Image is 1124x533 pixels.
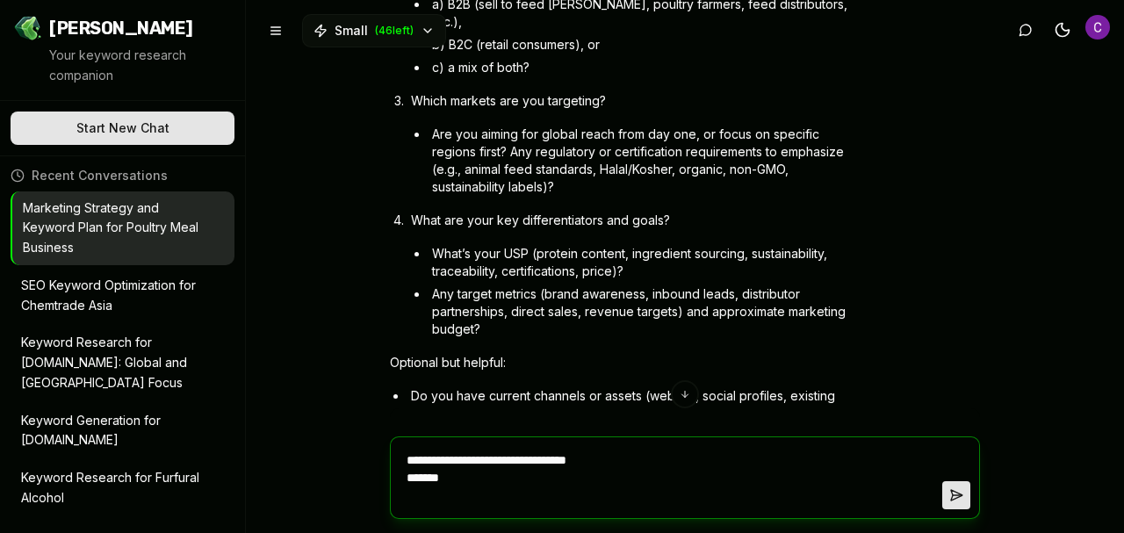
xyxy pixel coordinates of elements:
span: Small [335,22,368,40]
p: What are your key differentiators and goals? [411,210,862,231]
p: Your keyword research companion [49,46,231,86]
li: c) a mix of both? [429,59,862,76]
span: [PERSON_NAME] [49,16,193,40]
li: Are you aiming for global reach from day one, or focus on specific regions first? Any regulatory ... [429,126,862,196]
p: Keyword Generation for [DOMAIN_NAME] [21,411,199,451]
p: Optional but helpful: [390,352,862,373]
button: SEO Keyword Optimization for Chemtrade Asia [11,269,234,323]
button: Small(46left) [302,14,446,47]
p: Keyword Research for [DOMAIN_NAME]: Global and [GEOGRAPHIC_DATA] Focus [21,333,199,393]
li: What’s your USP (protein content, ingredient sourcing, sustainability, traceability, certificatio... [429,245,862,280]
li: Do you have current channels or assets (website, social profiles, existing distributors, product ... [407,387,862,422]
span: Start New Chat [76,119,169,137]
button: Open user button [1085,15,1110,40]
button: Start New Chat [11,112,234,145]
img: Chemtrade Asia Administrator [1085,15,1110,40]
button: Marketing Strategy and Keyword Plan for Poultry Meal Business [12,191,234,265]
span: Recent Conversations [32,167,168,184]
p: Marketing Strategy and Keyword Plan for Poultry Meal Business [23,198,199,258]
li: Any target metrics (brand awareness, inbound leads, distributor partnerships, direct sales, reven... [429,285,862,338]
button: Keyword Generation for [DOMAIN_NAME] [11,404,234,458]
p: Which markets are you targeting? [411,90,862,112]
button: Keyword Research for Furfural Alcohol [11,461,234,515]
p: Keyword Research for Furfural Alcohol [21,468,199,508]
li: b) B2C (retail consumers), or [429,36,862,54]
span: ( 46 left) [375,24,414,38]
p: SEO Keyword Optimization for Chemtrade Asia [21,276,199,316]
button: Keyword Research for [DOMAIN_NAME]: Global and [GEOGRAPHIC_DATA] Focus [11,326,234,400]
img: Jello SEO Logo [14,14,42,42]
